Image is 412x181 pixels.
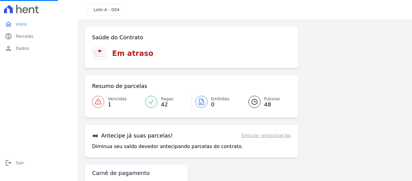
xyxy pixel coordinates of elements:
[92,34,143,41] h3: Saúde do Contrato
[2,30,75,42] a: paidParcelas
[16,160,24,166] span: Sair
[264,96,280,102] span: Futuras
[241,93,291,110] a: Futuras 48
[92,170,150,177] h3: Carnê de pagamento
[16,33,33,39] span: Parcelas
[5,33,12,40] i: paid
[5,45,12,52] i: person
[211,96,230,102] span: Emitidas
[108,102,127,107] span: 1
[16,45,29,51] span: Dados
[92,93,141,110] a: Vencidas 1
[161,96,173,102] span: Pagas
[264,102,280,107] span: 48
[211,102,230,107] span: 0
[5,159,12,166] i: logout
[141,93,191,110] a: Pagas 42
[241,132,291,139] a: Simular antecipação
[192,93,241,110] a: Emitidas 0
[2,42,75,54] a: personDados
[2,18,75,30] a: homeInício
[161,102,173,107] span: 42
[94,7,119,13] h3: Lote:
[92,143,243,150] p: Diminua seu saldo devedor antecipando parcelas do contrato.
[2,157,75,169] a: logoutSair
[104,7,119,12] span: A - 004
[108,96,127,102] span: Vencidas
[92,132,173,139] h3: Antecipe já suas parcelas!
[5,21,12,28] i: home
[92,82,147,90] h3: Resumo de parcelas
[16,21,27,27] span: Início
[112,48,153,59] h3: Em atraso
